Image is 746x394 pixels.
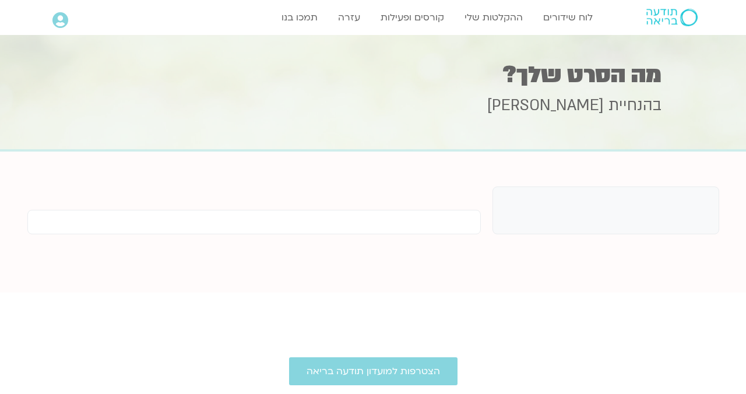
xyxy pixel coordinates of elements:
h1: מה הסרט שלך? [85,64,661,86]
a: ההקלטות שלי [459,6,529,29]
img: תודעה בריאה [646,9,698,26]
a: לוח שידורים [537,6,599,29]
span: הצטרפות למועדון תודעה בריאה [307,366,440,377]
span: בהנחיית [608,95,661,116]
a: הצטרפות למועדון תודעה בריאה [289,357,458,385]
a: עזרה [332,6,366,29]
a: תמכו בנו [276,6,323,29]
span: [PERSON_NAME] [487,95,604,116]
a: קורסים ופעילות [375,6,450,29]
